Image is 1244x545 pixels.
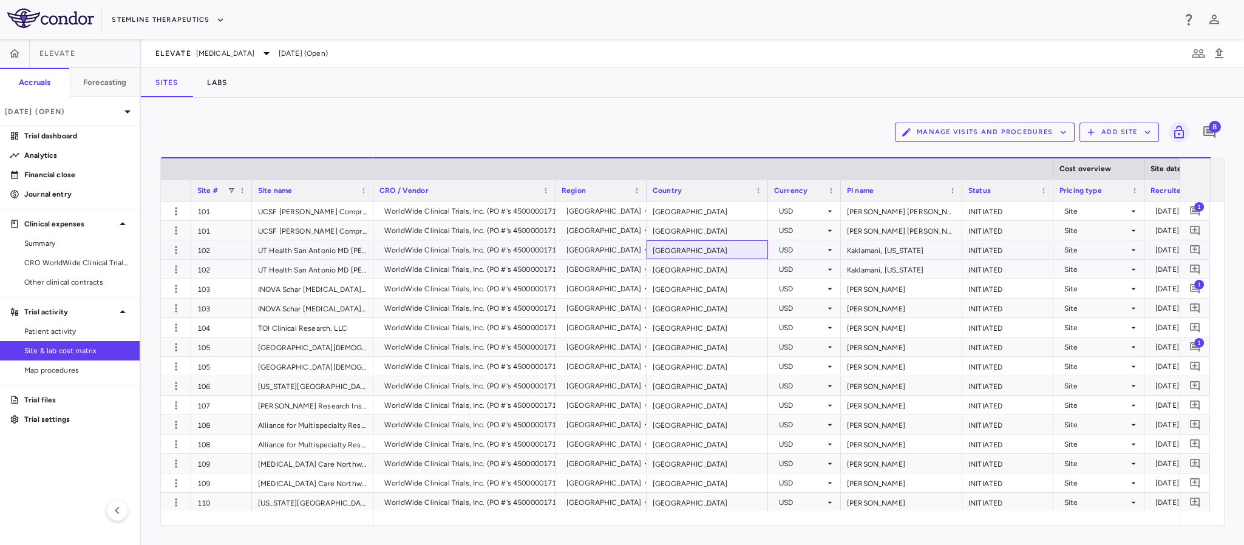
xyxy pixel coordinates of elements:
div: Site [1064,493,1129,512]
div: [GEOGRAPHIC_DATA] [566,396,642,415]
div: [PERSON_NAME] [841,473,962,492]
div: [PERSON_NAME] [841,279,962,298]
div: 101 [191,201,252,220]
div: USD [779,318,825,337]
div: USD [779,415,825,435]
span: Cost overview [1059,164,1111,173]
button: Add comment [1187,397,1203,413]
div: INITIATED [962,435,1053,453]
div: WorldWide Clinical Trials, Inc. (PO #'s 4500000171, 4500006007) [384,279,606,299]
div: 108 [191,415,252,434]
div: [PERSON_NAME] Research Institute [252,396,373,415]
div: USD [779,221,825,240]
span: Lock grid [1164,122,1189,143]
div: [GEOGRAPHIC_DATA] [566,260,642,279]
div: Site [1064,221,1129,240]
div: [GEOGRAPHIC_DATA] [566,337,642,357]
div: 108 [191,435,252,453]
div: USD [779,299,825,318]
svg: Add comment [1189,361,1201,372]
div: Site [1064,260,1129,279]
div: USD [779,376,825,396]
h6: Forecasting [83,77,127,88]
svg: Add comment [1189,477,1201,489]
div: [GEOGRAPHIC_DATA] [647,454,768,473]
div: INOVA Schar [MEDICAL_DATA] Institute [252,299,373,317]
div: [PERSON_NAME] [PERSON_NAME] [841,221,962,240]
div: [GEOGRAPHIC_DATA] [647,337,768,356]
div: 110 [191,493,252,512]
div: WorldWide Clinical Trials, Inc. (PO #'s 4500000171, 4500006007) [384,221,606,240]
p: Trial activity [24,306,115,317]
div: Alliance for Multispecialty Research [252,415,373,434]
button: Add comment [1187,358,1203,374]
div: [PERSON_NAME] [841,357,962,376]
span: [MEDICAL_DATA] [196,48,254,59]
span: [DATE] (Open) [279,48,328,59]
div: WorldWide Clinical Trials, Inc. (PO #'s 4500000171, 4500006007) [384,260,606,279]
span: 1 [1194,337,1204,347]
div: 106 [191,376,252,395]
svg: Add comment [1189,225,1201,236]
div: USD [779,240,825,260]
div: [GEOGRAPHIC_DATA] [647,279,768,298]
div: UCSF [PERSON_NAME] Comprehensive [MEDICAL_DATA] [252,221,373,240]
svg: Add comment [1189,283,1201,294]
div: INITIATED [962,415,1053,434]
div: [PERSON_NAME] [841,415,962,434]
div: 102 [191,240,252,259]
div: 109 [191,454,252,473]
div: 104 [191,318,252,337]
button: Add Site [1079,123,1159,142]
div: WorldWide Clinical Trials, Inc. (PO #'s 4500000171, 4500006007) [384,337,606,357]
div: USD [779,473,825,493]
span: ELEVATE [155,49,191,58]
span: Site # [197,186,218,195]
button: Add comment [1187,319,1203,336]
span: 8 [1209,121,1221,133]
p: Journal entry [24,189,130,200]
svg: Add comment [1189,438,1201,450]
svg: Add comment [1189,380,1201,391]
div: [PERSON_NAME] [841,454,962,473]
div: Site [1064,318,1129,337]
button: Add comment [1187,242,1203,258]
div: Site [1064,473,1129,493]
div: [PERSON_NAME] [841,396,962,415]
p: Clinical expenses [24,218,115,229]
div: INITIATED [962,473,1053,492]
div: USD [779,435,825,454]
div: Kaklamani, [US_STATE] [841,240,962,259]
div: INITIATED [962,201,1053,220]
div: 105 [191,337,252,356]
div: 102 [191,260,252,279]
button: Stemline Therapeutics [112,10,224,30]
div: [GEOGRAPHIC_DATA] [566,221,642,240]
div: [GEOGRAPHIC_DATA] [566,376,642,396]
p: [DATE] (Open) [5,106,120,117]
span: CRO / Vendor [379,186,429,195]
button: Add comment [1187,339,1203,355]
div: Alliance for Multispecialty Research [252,435,373,453]
div: USD [779,201,825,221]
div: USD [779,279,825,299]
div: [PERSON_NAME] [841,493,962,512]
span: Other clinical contracts [24,277,130,288]
div: [GEOGRAPHIC_DATA] [566,299,642,318]
div: [GEOGRAPHIC_DATA] [566,473,642,493]
p: Trial settings [24,414,130,425]
div: [GEOGRAPHIC_DATA] [566,415,642,435]
div: 105 [191,357,252,376]
div: Kaklamani, [US_STATE] [841,260,962,279]
button: Add comment [1187,261,1203,277]
svg: Add comment [1189,419,1201,430]
svg: Add comment [1189,244,1201,256]
div: [GEOGRAPHIC_DATA] [647,240,768,259]
div: UCSF [PERSON_NAME] Comprehensive [MEDICAL_DATA] [252,201,373,220]
button: Add comment [1187,494,1203,510]
div: 109 [191,473,252,492]
div: [PERSON_NAME] [841,337,962,356]
span: Summary [24,238,130,249]
div: WorldWide Clinical Trials, Inc. (PO #'s 4500000171, 4500006007) [384,318,606,337]
span: ELEVATE [39,49,75,58]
